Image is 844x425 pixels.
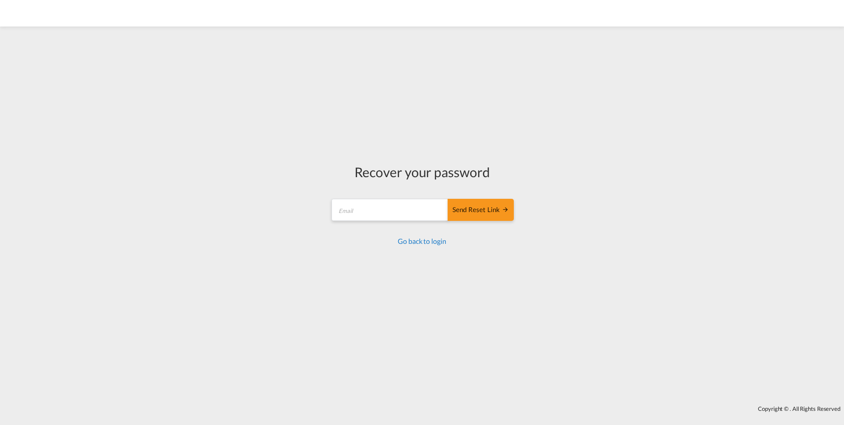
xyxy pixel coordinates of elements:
[332,199,448,221] input: Email
[448,199,514,221] button: SEND RESET LINK
[330,163,514,181] div: Recover your password
[452,205,509,215] div: Send reset link
[502,206,509,213] md-icon: icon-arrow-right
[398,237,446,245] a: Go back to login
